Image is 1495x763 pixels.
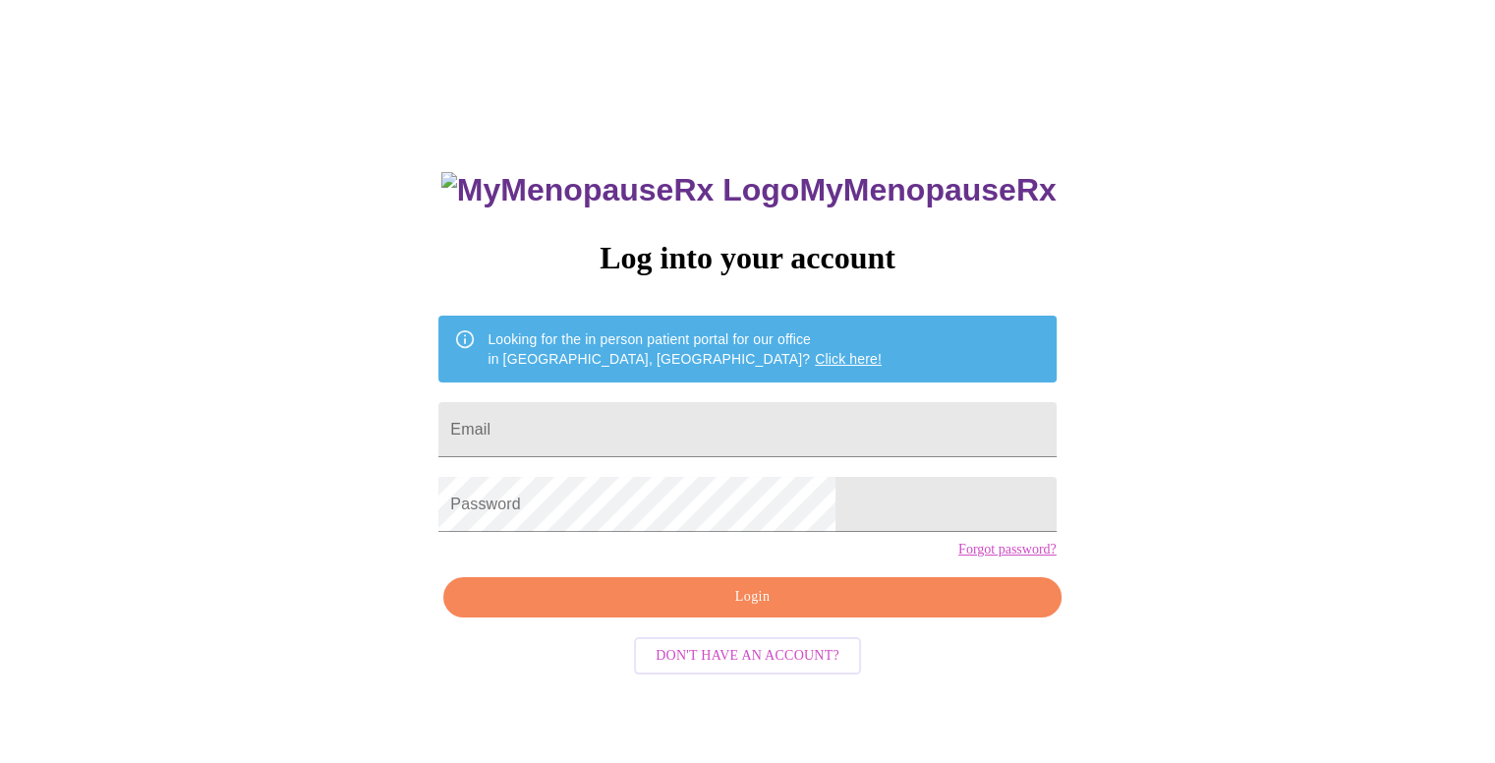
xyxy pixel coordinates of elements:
[488,322,882,377] div: Looking for the in person patient portal for our office in [GEOGRAPHIC_DATA], [GEOGRAPHIC_DATA]?
[441,172,799,208] img: MyMenopauseRx Logo
[466,585,1038,610] span: Login
[438,240,1056,276] h3: Log into your account
[443,577,1061,617] button: Login
[815,351,882,367] a: Click here!
[629,646,866,663] a: Don't have an account?
[656,644,839,669] span: Don't have an account?
[441,172,1057,208] h3: MyMenopauseRx
[634,637,861,675] button: Don't have an account?
[958,542,1057,558] a: Forgot password?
